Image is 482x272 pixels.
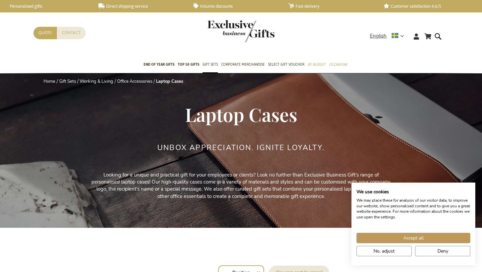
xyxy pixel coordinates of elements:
[356,233,470,243] button: Accept all cookies
[44,78,55,84] a: Home
[156,78,183,84] strong: Laptop Cases
[90,172,392,200] p: Looking for a unique and practical gift for your employees or clients? Look no further than Exclu...
[437,248,448,255] span: Deny
[144,61,174,68] span: End of year gifts
[193,3,278,9] a: Volume discounts
[370,32,387,40] span: English
[221,61,265,68] span: Corporate Merchandise
[356,189,470,195] h2: We use cookies
[157,144,325,152] h2: Unbox Appreciation. Ignite Loyalty.
[384,3,468,9] a: Customer satisfaction 4,6/5
[80,78,113,84] a: Working & Living
[415,246,470,256] button: Deny all cookies
[356,246,412,256] button: Adjust cookie preferences
[370,32,408,40] div: English
[308,61,326,68] span: By Budget
[33,27,57,39] a: Quote
[98,3,183,9] a: Direct shipping service
[208,20,241,42] a: store logo
[356,198,470,220] p: We may place these for analysis of our visitor data, to improve our website, show personalised co...
[178,61,199,68] span: TOP 50 Gifts
[268,61,304,68] span: Select Gift Voucher
[3,3,88,9] a: Personalised gifts
[117,78,152,84] a: Office Accessories
[185,102,297,127] span: Laptop Cases
[208,20,274,42] img: Exclusive Business gifts logo
[403,234,424,242] span: Accept all
[289,3,373,9] a: Fast delivery
[329,61,347,68] span: Occasions
[57,27,86,39] a: Contact
[374,248,395,255] span: No, adjust
[59,78,76,84] a: Gift Sets
[203,61,218,68] span: Gift Sets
